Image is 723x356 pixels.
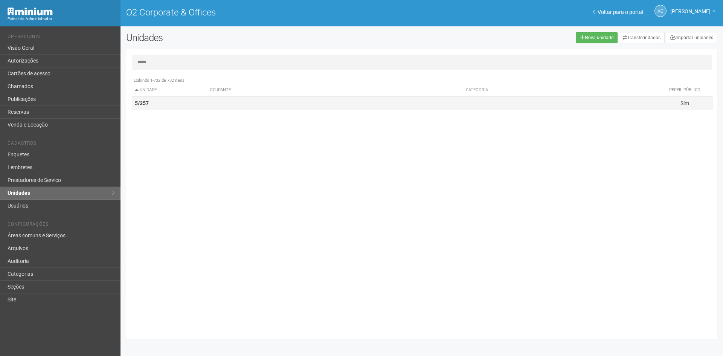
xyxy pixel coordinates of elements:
th: Unidade: activate to sort column descending [132,84,207,96]
th: Ocupante: activate to sort column ascending [207,84,463,96]
a: Transferir dados [619,32,665,43]
a: Importar unidades [666,32,717,43]
div: Painel do Administrador [8,15,115,22]
li: Cadastros [8,141,115,148]
span: Ana Carla de Carvalho Silva [670,1,711,14]
li: Configurações [8,222,115,229]
a: Voltar para o portal [593,9,643,15]
th: Categoria: activate to sort column ascending [463,84,656,96]
a: Nova unidade [576,32,618,43]
th: Perfil público: activate to sort column ascending [656,84,713,96]
div: Exibindo 1-732 de 732 itens [132,77,713,84]
h1: O2 Corporate & Offices [126,8,416,17]
a: [PERSON_NAME] [670,9,715,15]
strong: 5/357 [135,100,149,106]
li: Operacional [8,34,115,42]
img: Minium [8,8,53,15]
span: Sim [680,100,689,106]
h2: Unidades [126,32,366,43]
a: AC [654,5,667,17]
